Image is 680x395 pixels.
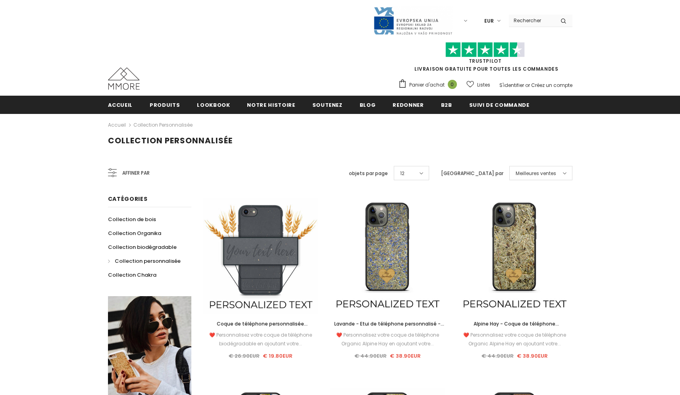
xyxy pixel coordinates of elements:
span: Listes [477,81,490,89]
span: B2B [441,101,452,109]
span: Accueil [108,101,133,109]
div: ❤️ Personnalisez votre coque de téléphone biodégradable en ajoutant votre... [203,331,318,348]
span: € 38.90EUR [390,352,421,360]
span: € 26.90EUR [229,352,260,360]
a: Collection Chakra [108,268,156,282]
a: TrustPilot [469,58,502,64]
a: Collection personnalisée [133,121,193,128]
a: Lavande - Etui de téléphone personnalisé - Cadeau personnalisé [330,320,445,328]
input: Search Site [509,15,555,26]
a: Collection Organika [108,226,161,240]
a: Créez un compte [531,82,572,89]
a: Lookbook [197,96,230,114]
span: Affiner par [122,169,150,177]
div: ❤️ Personnalisez votre coque de téléphone Organic Alpine Hay en ajoutant votre... [457,331,572,348]
a: Blog [360,96,376,114]
img: Javni Razpis [373,6,453,35]
span: soutenez [312,101,343,109]
span: EUR [484,17,494,25]
span: Meilleures ventes [516,170,556,177]
span: Blog [360,101,376,109]
a: B2B [441,96,452,114]
label: [GEOGRAPHIC_DATA] par [441,170,503,177]
span: Panier d'achat [409,81,445,89]
a: Accueil [108,96,133,114]
a: Accueil [108,120,126,130]
span: Collection de bois [108,216,156,223]
span: Coque de téléphone personnalisée biodégradable - Noire [217,320,308,336]
span: Lookbook [197,101,230,109]
a: Collection personnalisée [108,254,181,268]
span: Lavande - Etui de téléphone personnalisé - Cadeau personnalisé [334,320,444,336]
img: Faites confiance aux étoiles pilotes [445,42,525,58]
a: Panier d'achat 0 [398,79,461,91]
a: Alpine Hay - Coque de téléphone personnalisée - Cadeau personnalisé [457,320,572,328]
span: € 44.90EUR [354,352,387,360]
a: Suivi de commande [469,96,530,114]
span: LIVRAISON GRATUITE POUR TOUTES LES COMMANDES [398,46,572,72]
span: Collection personnalisée [108,135,233,146]
a: Notre histoire [247,96,295,114]
div: ❤️ Personnalisez votre coque de téléphone Organic Alpine Hay en ajoutant votre... [330,331,445,348]
span: Alpine Hay - Coque de téléphone personnalisée - Cadeau personnalisé [468,320,561,336]
span: Collection biodégradable [108,243,177,251]
span: Collection personnalisée [115,257,181,265]
a: Listes [466,78,490,92]
a: Coque de téléphone personnalisée biodégradable - Noire [203,320,318,328]
a: Collection biodégradable [108,240,177,254]
a: Collection de bois [108,212,156,226]
label: objets par page [349,170,388,177]
span: Redonner [393,101,424,109]
span: Collection Chakra [108,271,156,279]
span: Collection Organika [108,229,161,237]
span: 12 [400,170,405,177]
a: soutenez [312,96,343,114]
a: S'identifier [499,82,524,89]
span: or [525,82,530,89]
span: € 19.80EUR [263,352,293,360]
span: Produits [150,101,180,109]
a: Javni Razpis [373,17,453,24]
span: € 38.90EUR [517,352,548,360]
span: Suivi de commande [469,101,530,109]
span: Notre histoire [247,101,295,109]
a: Produits [150,96,180,114]
a: Redonner [393,96,424,114]
img: Cas MMORE [108,67,140,90]
span: € 44.90EUR [482,352,514,360]
span: 0 [448,80,457,89]
span: Catégories [108,195,148,203]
